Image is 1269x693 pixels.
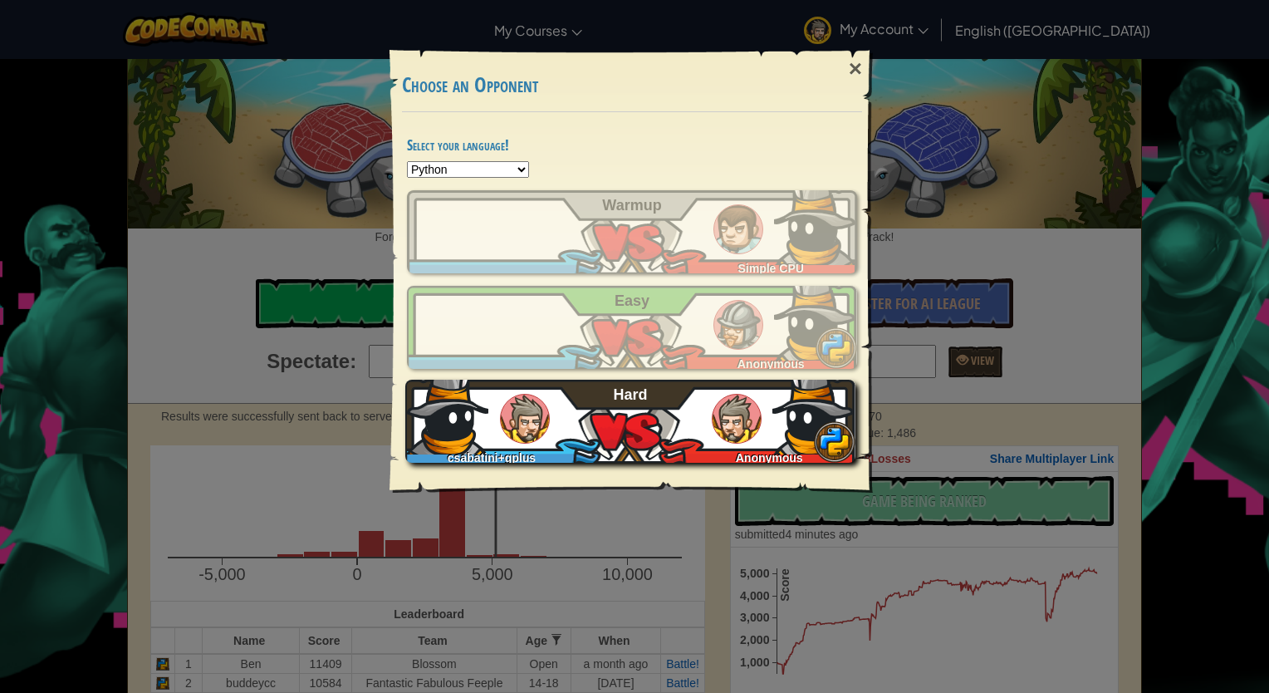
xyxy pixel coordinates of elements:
span: Simple CPU [738,262,804,275]
h4: Select your language! [407,137,857,153]
a: Simple CPU [407,190,857,273]
img: humans_ladder_easy.png [713,300,763,350]
div: × [836,45,875,93]
span: Anonymous [736,451,803,464]
img: ydwmskAAAAGSURBVAMA1zIdaJYLXsYAAAAASUVORK5CYII= [772,371,855,455]
img: humans_ladder_hard.png [500,394,550,444]
span: csabatini+gplus [449,262,537,275]
img: ydwmskAAAAGSURBVAMA1zIdaJYLXsYAAAAASUVORK5CYII= [774,182,857,265]
img: humans_ladder_tutorial.png [713,204,763,254]
span: Warmup [602,197,661,214]
span: Easy [615,292,649,309]
img: ydwmskAAAAGSURBVAMA1zIdaJYLXsYAAAAASUVORK5CYII= [774,278,857,361]
img: ydwmskAAAAGSURBVAMA1zIdaJYLXsYAAAAASUVORK5CYII= [405,371,488,455]
span: csabatini+gplus [448,451,536,464]
img: humans_ladder_hard.png [712,394,762,444]
a: csabatini+gplusAnonymous [407,380,857,463]
span: Hard [614,386,648,403]
h3: Choose an Opponent [402,74,862,96]
span: Anonymous [737,357,805,371]
span: csabatini+gplus [449,357,537,371]
a: Anonymous [407,286,857,369]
